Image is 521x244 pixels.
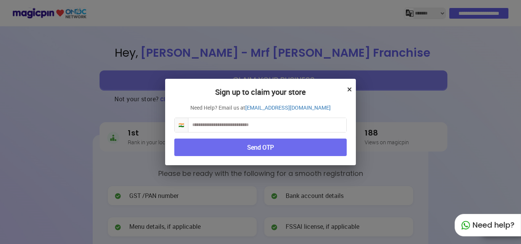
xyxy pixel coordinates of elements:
[174,139,347,156] button: Send OTP
[175,118,188,132] span: 🇮🇳
[245,104,331,112] a: [EMAIL_ADDRESS][DOMAIN_NAME]
[461,221,470,230] img: whatapp_green.7240e66a.svg
[455,214,521,236] div: Need help?
[347,83,352,96] button: ×
[174,88,347,104] h2: Sign up to claim your store
[174,104,347,112] p: Need Help? Email us at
